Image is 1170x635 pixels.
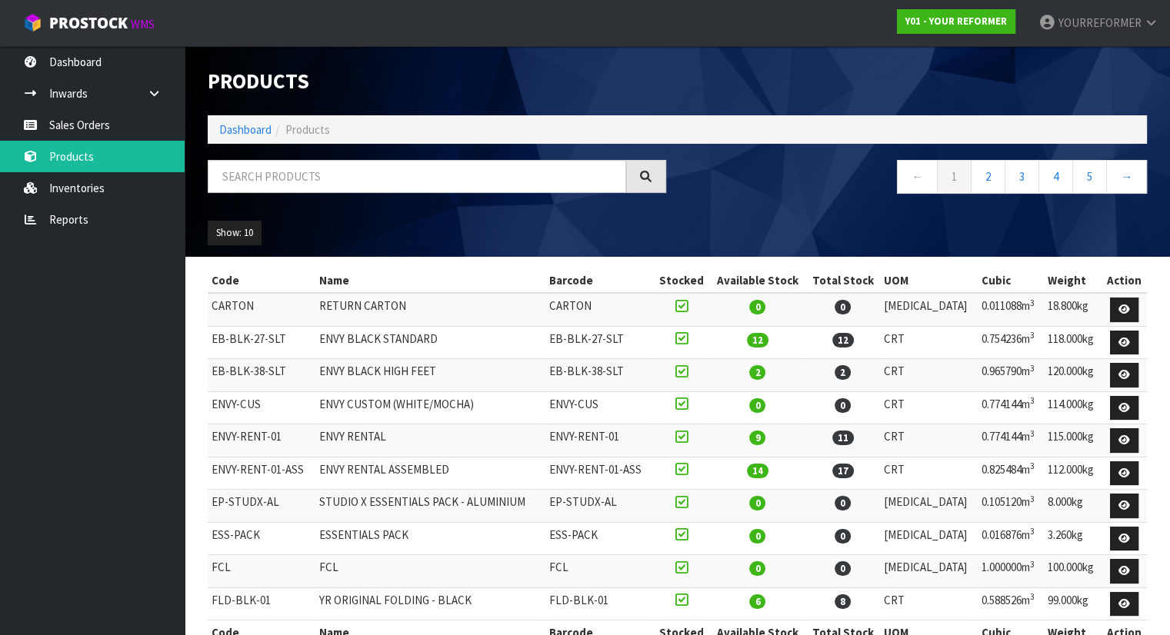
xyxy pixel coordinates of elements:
[545,268,653,293] th: Barcode
[1072,160,1107,193] a: 5
[1038,160,1073,193] a: 4
[23,13,42,32] img: cube-alt.png
[835,398,851,413] span: 0
[978,490,1043,523] td: 0.105120m
[208,268,315,293] th: Code
[835,365,851,380] span: 2
[545,522,653,555] td: ESS-PACK
[1030,363,1035,374] sup: 3
[545,359,653,392] td: EB-BLK-38-SLT
[937,160,972,193] a: 1
[285,122,330,137] span: Products
[689,160,1148,198] nav: Page navigation
[545,293,653,326] td: CARTON
[1043,359,1101,392] td: 120.000kg
[749,594,765,609] span: 6
[315,359,545,392] td: ENVY BLACK HIGH FEET
[1043,391,1101,424] td: 114.000kg
[978,359,1043,392] td: 0.965790m
[315,424,545,457] td: ENVY RENTAL
[1043,522,1101,555] td: 3.260kg
[978,268,1043,293] th: Cubic
[978,555,1043,588] td: 1.000000m
[1043,268,1101,293] th: Weight
[315,522,545,555] td: ESSENTIALS PACK
[1043,587,1101,620] td: 99.000kg
[1030,428,1035,439] sup: 3
[835,300,851,314] span: 0
[1030,559,1035,570] sup: 3
[978,391,1043,424] td: 0.774144m
[315,391,545,424] td: ENVY CUSTOM (WHITE/MOCHA)
[978,587,1043,620] td: 0.588526m
[880,293,978,326] td: [MEDICAL_DATA]
[880,391,978,424] td: CRT
[1030,526,1035,537] sup: 3
[208,293,315,326] td: CARTON
[49,13,128,33] span: ProStock
[545,457,653,490] td: ENVY-RENT-01-ASS
[208,490,315,523] td: EP-STUDX-AL
[880,587,978,620] td: CRT
[208,457,315,490] td: ENVY-RENT-01-ASS
[545,326,653,359] td: EB-BLK-27-SLT
[747,333,768,347] span: 12
[880,457,978,490] td: CRT
[208,555,315,588] td: FCL
[131,17,155,32] small: WMS
[749,365,765,380] span: 2
[219,122,272,137] a: Dashboard
[545,424,653,457] td: ENVY-RENT-01
[749,496,765,510] span: 0
[1030,591,1035,602] sup: 3
[880,555,978,588] td: [MEDICAL_DATA]
[208,424,315,457] td: ENVY-RENT-01
[315,587,545,620] td: YR ORIGINAL FOLDING - BLACK
[709,268,805,293] th: Available Stock
[1043,555,1101,588] td: 100.000kg
[1005,160,1039,193] a: 3
[880,268,978,293] th: UOM
[905,15,1007,28] strong: Y01 - YOUR REFORMER
[749,300,765,314] span: 0
[978,326,1043,359] td: 0.754236m
[208,326,315,359] td: EB-BLK-27-SLT
[880,359,978,392] td: CRT
[1030,460,1035,471] sup: 3
[545,555,653,588] td: FCL
[1102,268,1147,293] th: Action
[978,293,1043,326] td: 0.011088m
[545,391,653,424] td: ENVY-CUS
[835,594,851,609] span: 8
[749,561,765,576] span: 0
[1030,298,1035,308] sup: 3
[1043,293,1101,326] td: 18.800kg
[1106,160,1147,193] a: →
[747,464,768,478] span: 14
[208,69,666,92] h1: Products
[208,160,626,193] input: Search products
[208,522,315,555] td: ESS-PACK
[315,457,545,490] td: ENVY RENTAL ASSEMBLED
[897,160,938,193] a: ←
[880,522,978,555] td: [MEDICAL_DATA]
[880,490,978,523] td: [MEDICAL_DATA]
[653,268,709,293] th: Stocked
[805,268,880,293] th: Total Stock
[835,529,851,544] span: 0
[880,326,978,359] td: CRT
[208,359,315,392] td: EB-BLK-38-SLT
[978,522,1043,555] td: 0.016876m
[545,587,653,620] td: FLD-BLK-01
[749,431,765,445] span: 9
[749,529,765,544] span: 0
[315,268,545,293] th: Name
[978,424,1043,457] td: 0.774144m
[1043,490,1101,523] td: 8.000kg
[208,221,262,245] button: Show: 10
[1030,395,1035,406] sup: 3
[832,333,854,347] span: 12
[315,490,545,523] td: STUDIO X ESSENTIALS PACK - ALUMINIUM
[208,391,315,424] td: ENVY-CUS
[1043,457,1101,490] td: 112.000kg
